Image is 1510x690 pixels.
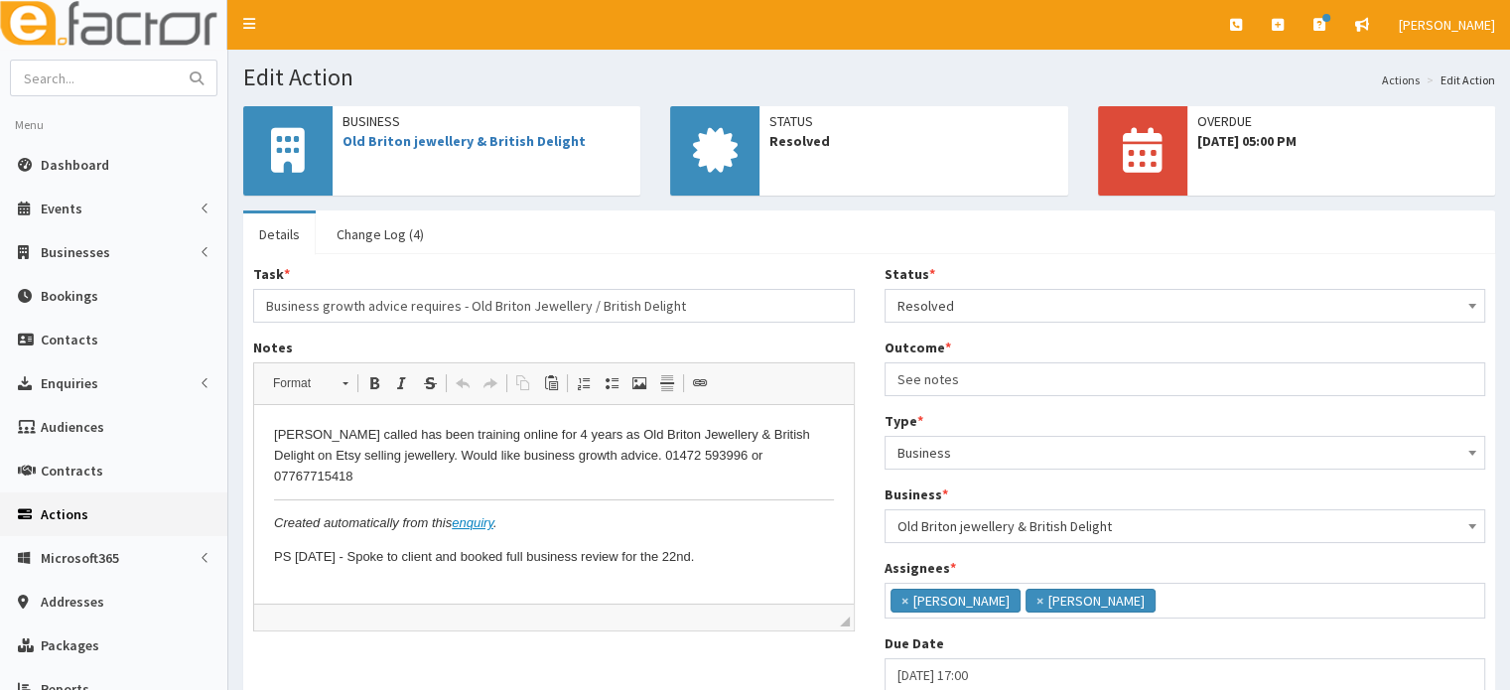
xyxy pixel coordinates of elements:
[41,418,104,436] span: Audiences
[509,370,537,396] a: Copy (Ctrl+C)
[1197,111,1485,131] span: OVERDUE
[885,338,951,357] label: Outcome
[449,370,477,396] a: Undo (Ctrl+Z)
[1399,16,1495,34] span: [PERSON_NAME]
[41,549,119,567] span: Microsoft365
[321,213,440,255] a: Change Log (4)
[253,264,290,284] label: Task
[41,593,104,611] span: Addresses
[254,405,854,604] iframe: Rich Text Editor, notes
[1422,71,1495,88] li: Edit Action
[388,370,416,396] a: Italic (Ctrl+I)
[885,436,1486,470] span: Business
[901,591,908,611] span: ×
[537,370,565,396] a: Paste (Ctrl+V)
[653,370,681,396] a: Insert Horizontal Line
[885,484,948,504] label: Business
[897,439,1473,467] span: Business
[243,213,316,255] a: Details
[598,370,625,396] a: Insert/Remove Bulleted List
[263,370,333,396] span: Format
[41,287,98,305] span: Bookings
[885,509,1486,543] span: Old Briton jewellery & British Delight
[891,589,1021,613] li: Gina Waterhouse
[41,331,98,348] span: Contacts
[769,111,1057,131] span: Status
[686,370,714,396] a: Link (Ctrl+L)
[477,370,504,396] a: Redo (Ctrl+Y)
[885,558,956,578] label: Assignees
[570,370,598,396] a: Insert/Remove Numbered List
[41,462,103,480] span: Contracts
[625,370,653,396] a: Image
[360,370,388,396] a: Bold (Ctrl+B)
[1026,589,1156,613] li: Paul Slade
[11,61,178,95] input: Search...
[1036,591,1043,611] span: ×
[41,156,109,174] span: Dashboard
[41,636,99,654] span: Packages
[897,292,1473,320] span: Resolved
[885,289,1486,323] span: Resolved
[343,132,586,150] a: Old Briton jewellery & British Delight
[885,411,923,431] label: Type
[885,264,935,284] label: Status
[416,370,444,396] a: Strike Through
[41,374,98,392] span: Enquiries
[253,338,293,357] label: Notes
[41,243,110,261] span: Businesses
[840,617,850,626] span: Drag to resize
[769,131,1057,151] span: Resolved
[1382,71,1420,88] a: Actions
[262,369,358,397] a: Format
[41,505,88,523] span: Actions
[41,200,82,217] span: Events
[885,633,944,653] label: Due Date
[897,512,1473,540] span: Old Briton jewellery & British Delight
[1197,131,1485,151] span: [DATE] 05:00 PM
[243,65,1495,90] h1: Edit Action
[343,111,630,131] span: Business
